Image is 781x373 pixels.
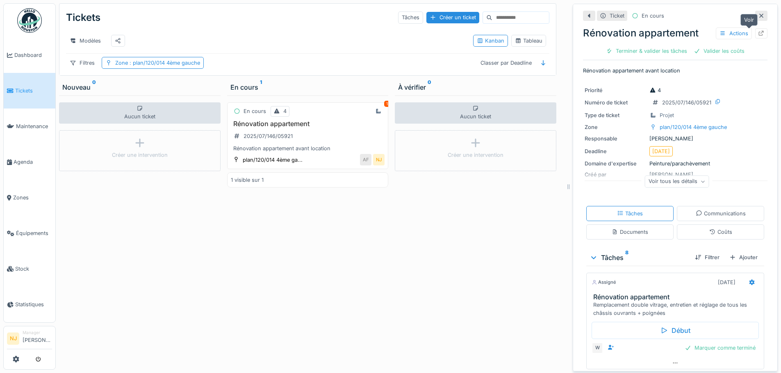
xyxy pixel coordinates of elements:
span: Stock [15,265,52,273]
div: Remplacement double vitrage, entretien et réglage de tous les châssis ouvrants + poignées [593,301,761,316]
sup: 1 [260,82,262,92]
div: Filtres [66,57,98,69]
div: Début [592,322,759,339]
div: plan/120/014 4ème gauche [660,123,727,131]
span: Zones [13,194,52,201]
div: AF [360,154,371,165]
div: Modèles [66,35,105,47]
div: Priorité [585,86,646,94]
div: Projet [660,111,674,119]
div: Aucun ticket [59,102,221,124]
li: [PERSON_NAME] [23,330,52,347]
span: Tickets [15,87,52,95]
div: En cours [642,12,664,20]
div: Assigné [592,279,616,286]
div: Domaine d'expertise [585,160,646,167]
div: Documents [612,228,648,236]
a: NJ Manager[PERSON_NAME] [7,330,52,349]
div: Rénovation appartement avant location [231,145,385,152]
sup: 8 [625,253,628,262]
div: Actions [716,27,752,39]
div: Deadline [585,147,646,155]
div: Valider les coûts [690,45,748,57]
div: Responsable [585,135,646,142]
div: Tâches [398,11,423,23]
div: 1 [384,101,390,107]
div: [PERSON_NAME] [585,135,766,142]
span: Agenda [14,158,52,166]
div: [DATE] [718,278,735,286]
div: Marquer comme terminé [681,342,759,353]
div: Ajouter [726,252,761,263]
div: Manager [23,330,52,336]
div: Voir tous les détails [645,176,709,188]
div: Peinture/parachèvement [585,160,766,167]
div: En cours [230,82,385,92]
span: Équipements [16,229,52,237]
div: Créer une intervention [448,151,503,159]
a: Tickets [4,73,55,109]
a: Équipements [4,215,55,251]
div: Créer un ticket [426,12,479,23]
div: Rénovation appartement [583,26,767,41]
sup: 0 [428,82,431,92]
div: 4 [649,86,661,94]
div: Filtrer [692,252,723,263]
div: Terminer & valider les tâches [603,45,690,57]
div: Zone [585,123,646,131]
div: Type de ticket [585,111,646,119]
sup: 0 [92,82,96,92]
p: Rénovation appartement avant location [583,67,767,75]
a: Stock [4,251,55,287]
div: Nouveau [62,82,217,92]
div: Numéro de ticket [585,99,646,106]
h3: Rénovation appartement [231,120,385,128]
span: Statistiques [15,301,52,308]
div: Classer par Deadline [477,57,535,69]
div: Ticket [610,12,624,20]
div: En cours [244,107,266,115]
div: [DATE] [652,147,670,155]
div: Zone [115,59,200,67]
div: Kanban [477,37,504,45]
div: 4 [283,107,287,115]
span: : plan/120/014 4ème gauche [128,60,200,66]
h3: Rénovation appartement [593,293,761,301]
span: Dashboard [14,51,52,59]
a: Agenda [4,144,55,180]
div: 2025/07/146/05921 [244,132,293,140]
div: W [592,342,603,354]
div: À vérifier [398,82,553,92]
div: Aucun ticket [395,102,556,124]
a: Zones [4,180,55,215]
a: Maintenance [4,109,55,144]
img: Badge_color-CXgf-gQk.svg [17,8,42,33]
div: 2025/07/146/05921 [662,99,711,106]
span: Maintenance [16,122,52,130]
div: Coûts [709,228,732,236]
div: Créer une intervention [112,151,168,159]
div: Tickets [66,7,100,28]
div: Tableau [515,37,542,45]
div: 1 visible sur 1 [231,176,264,184]
div: Communications [696,210,746,217]
a: Dashboard [4,37,55,73]
div: Tâches [590,253,688,262]
div: plan/120/014 4ème ga... [243,156,303,164]
li: NJ [7,332,19,345]
div: Tâches [617,210,643,217]
a: Statistiques [4,287,55,322]
div: NJ [373,154,385,165]
div: Voir [740,14,758,26]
